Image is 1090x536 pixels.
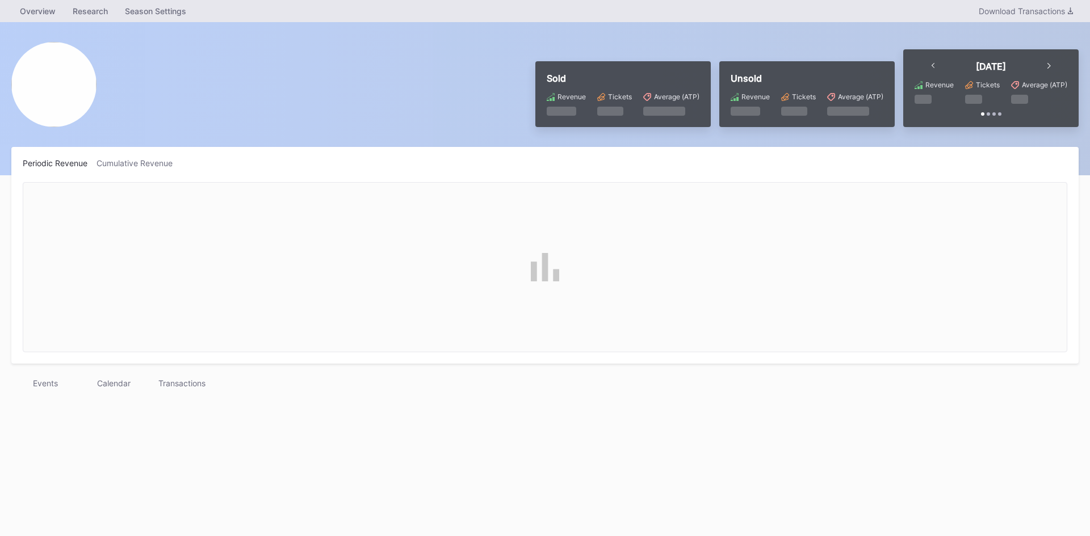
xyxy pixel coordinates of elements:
a: Overview [11,3,64,19]
a: Season Settings [116,3,195,19]
div: Sold [547,73,699,84]
div: Download Transactions [979,6,1073,16]
div: Periodic Revenue [23,158,97,168]
div: [DATE] [976,61,1006,72]
div: Revenue [557,92,586,101]
div: Tickets [608,92,632,101]
a: Research [64,3,116,19]
div: Events [11,375,79,391]
div: Average (ATP) [1022,81,1067,89]
div: Revenue [925,81,954,89]
div: Tickets [976,81,1000,89]
div: Tickets [792,92,816,101]
button: Download Transactions [973,3,1079,19]
div: Average (ATP) [838,92,883,101]
div: Revenue [741,92,770,101]
div: Average (ATP) [654,92,699,101]
div: Calendar [79,375,148,391]
div: Cumulative Revenue [97,158,182,168]
div: Unsold [731,73,883,84]
div: Transactions [148,375,216,391]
